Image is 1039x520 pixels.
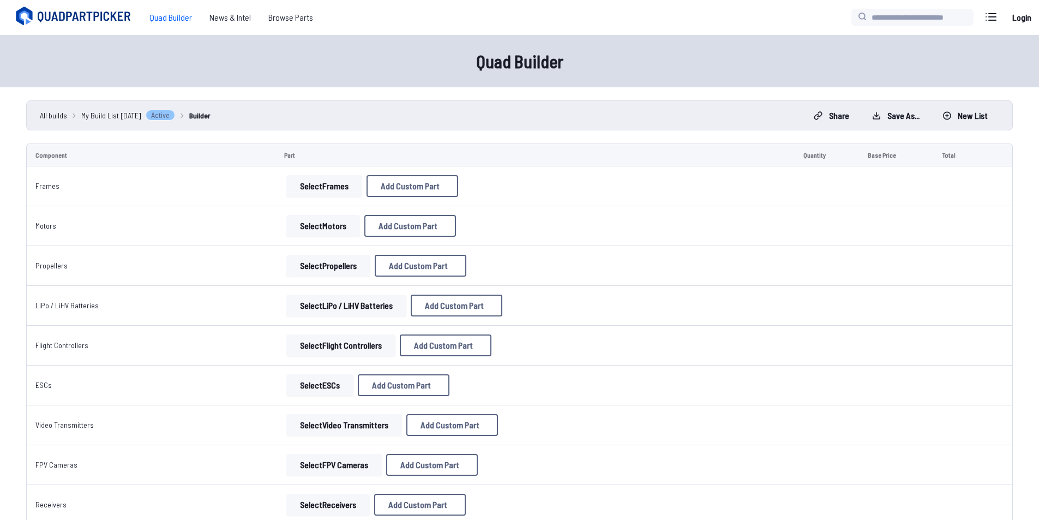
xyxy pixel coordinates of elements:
[286,334,395,356] button: SelectFlight Controllers
[286,494,370,516] button: SelectReceivers
[389,261,448,270] span: Add Custom Part
[35,221,56,230] a: Motors
[421,421,479,429] span: Add Custom Part
[381,182,440,190] span: Add Custom Part
[933,107,997,124] button: New List
[284,494,372,516] a: SelectReceivers
[286,255,370,277] button: SelectPropellers
[275,144,795,166] td: Part
[171,48,869,74] h1: Quad Builder
[35,500,67,509] a: Receivers
[40,110,67,121] a: All builds
[81,110,175,121] a: My Build List [DATE]Active
[379,222,437,230] span: Add Custom Part
[400,334,491,356] button: Add Custom Part
[286,454,382,476] button: SelectFPV Cameras
[372,381,431,390] span: Add Custom Part
[367,175,458,197] button: Add Custom Part
[286,374,353,396] button: SelectESCs
[1008,7,1035,28] a: Login
[795,144,859,166] td: Quantity
[141,7,201,28] a: Quad Builder
[26,144,275,166] td: Component
[35,340,88,350] a: Flight Controllers
[260,7,322,28] a: Browse Parts
[35,420,94,429] a: Video Transmitters
[35,301,99,310] a: LiPo / LiHV Batteries
[933,144,983,166] td: Total
[35,380,52,390] a: ESCs
[386,454,478,476] button: Add Custom Part
[81,110,141,121] span: My Build List [DATE]
[284,175,364,197] a: SelectFrames
[804,107,858,124] button: Share
[189,110,211,121] a: Builder
[286,175,362,197] button: SelectFrames
[284,374,356,396] a: SelectESCs
[286,295,406,316] button: SelectLiPo / LiHV Batteries
[284,334,398,356] a: SelectFlight Controllers
[286,414,402,436] button: SelectVideo Transmitters
[388,500,447,509] span: Add Custom Part
[284,454,384,476] a: SelectFPV Cameras
[400,461,459,469] span: Add Custom Part
[35,261,68,270] a: Propellers
[284,414,404,436] a: SelectVideo Transmitters
[414,341,473,350] span: Add Custom Part
[35,460,77,469] a: FPV Cameras
[406,414,498,436] button: Add Custom Part
[284,215,362,237] a: SelectMotors
[364,215,456,237] button: Add Custom Part
[375,255,466,277] button: Add Custom Part
[411,295,502,316] button: Add Custom Part
[286,215,360,237] button: SelectMotors
[859,144,933,166] td: Base Price
[284,295,409,316] a: SelectLiPo / LiHV Batteries
[358,374,449,396] button: Add Custom Part
[284,255,373,277] a: SelectPropellers
[146,110,175,121] span: Active
[35,181,59,190] a: Frames
[374,494,466,516] button: Add Custom Part
[863,107,929,124] button: Save as...
[425,301,484,310] span: Add Custom Part
[201,7,260,28] a: News & Intel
